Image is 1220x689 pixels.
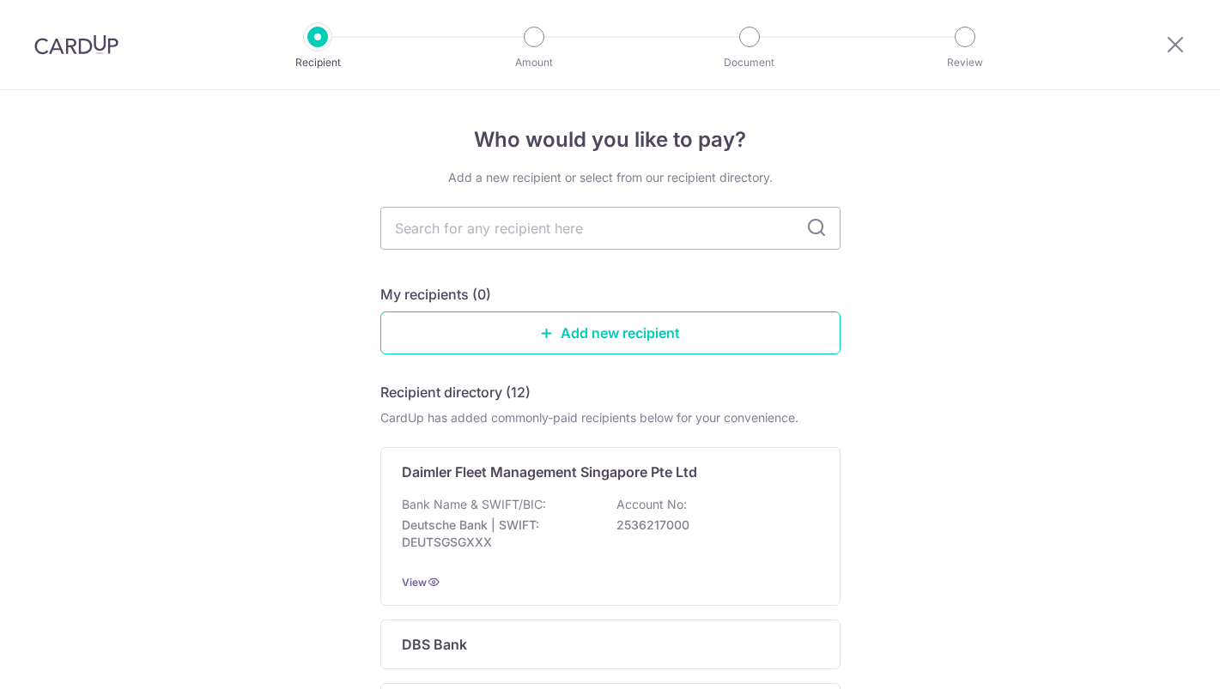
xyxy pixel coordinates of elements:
p: Daimler Fleet Management Singapore Pte Ltd [402,462,697,482]
a: View [402,576,427,589]
p: 2536217000 [616,517,809,534]
p: Deutsche Bank | SWIFT: DEUTSGSGXXX [402,517,594,551]
p: DBS Bank [402,634,467,655]
p: Document [686,54,813,71]
img: CardUp [34,34,118,55]
h4: Who would you like to pay? [380,124,841,155]
p: Bank Name & SWIFT/BIC: [402,496,546,513]
p: Recipient [254,54,381,71]
p: Review [901,54,1029,71]
h5: My recipients (0) [380,284,491,305]
input: Search for any recipient here [380,207,841,250]
p: Account No: [616,496,687,513]
a: Add new recipient [380,311,841,354]
div: Add a new recipient or select from our recipient directory. [380,169,841,186]
h5: Recipient directory (12) [380,382,531,402]
p: Amount [470,54,598,71]
div: CardUp has added commonly-paid recipients below for your convenience. [380,409,841,426]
